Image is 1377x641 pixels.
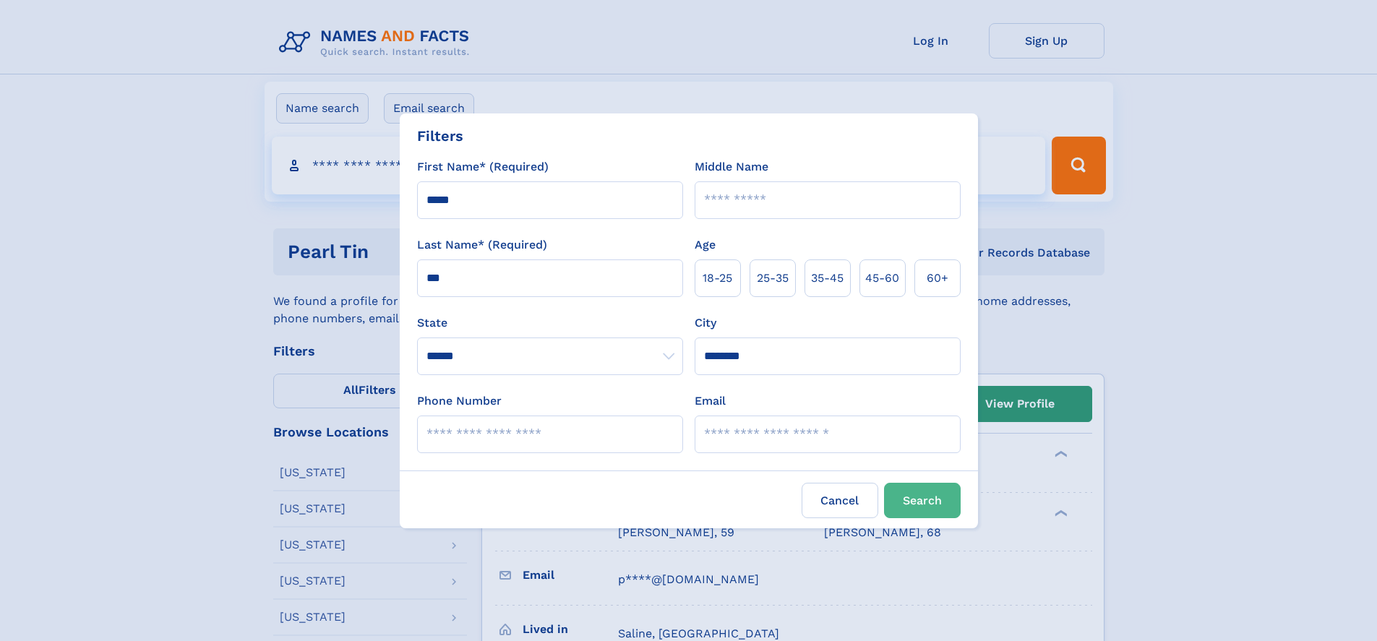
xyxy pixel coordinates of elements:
[884,483,961,518] button: Search
[865,270,899,287] span: 45‑60
[927,270,948,287] span: 60+
[695,236,716,254] label: Age
[417,314,683,332] label: State
[695,158,768,176] label: Middle Name
[417,125,463,147] div: Filters
[695,392,726,410] label: Email
[811,270,844,287] span: 35‑45
[417,158,549,176] label: First Name* (Required)
[417,392,502,410] label: Phone Number
[802,483,878,518] label: Cancel
[757,270,789,287] span: 25‑35
[417,236,547,254] label: Last Name* (Required)
[703,270,732,287] span: 18‑25
[695,314,716,332] label: City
